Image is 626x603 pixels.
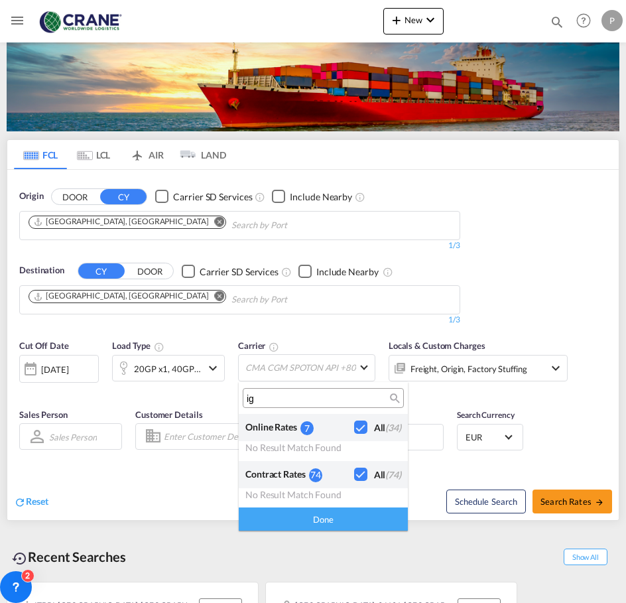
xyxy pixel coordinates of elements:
span: (74) [385,469,401,480]
div: No Result Match Found [239,441,408,461]
div: No Result Match Found [239,488,408,508]
md-checkbox: Checkbox No Ink [354,421,401,435]
md-checkbox: Checkbox No Ink [354,468,401,482]
div: 7 [300,421,314,435]
div: Done [239,507,408,531]
div: Contract Rates [245,468,309,482]
div: 74 [309,468,322,482]
div: Online Rates [245,421,300,435]
md-icon: icon-magnify [389,393,399,403]
div: All [374,421,401,435]
div: All [374,468,401,482]
span: (34) [385,422,401,433]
